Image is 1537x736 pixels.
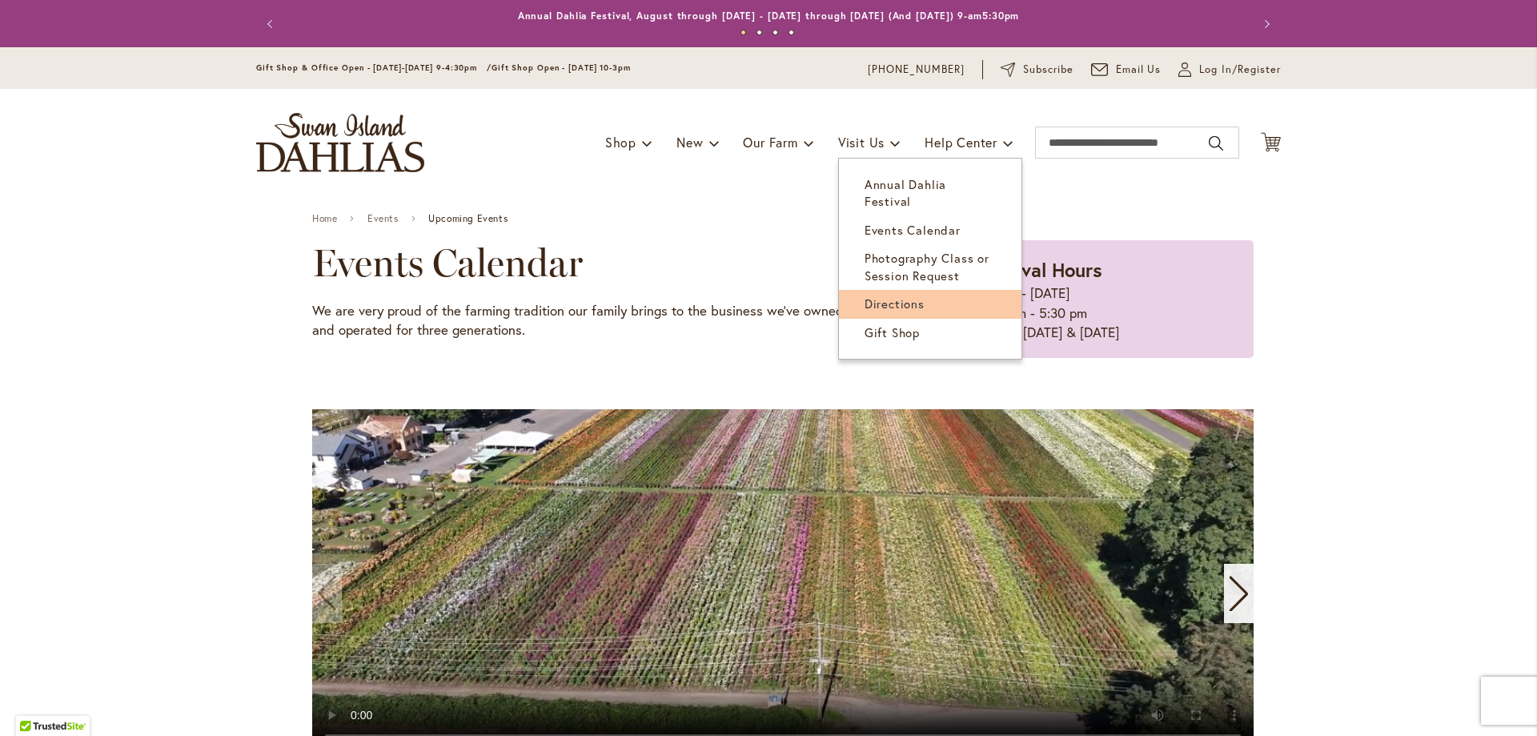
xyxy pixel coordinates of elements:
[978,284,1221,342] p: [DATE] - [DATE] 9:00 am - 5:30 pm Closed [DATE] & [DATE]
[1249,8,1281,40] button: Next
[756,30,762,35] button: 2 of 4
[1023,62,1073,78] span: Subscribe
[743,134,797,151] span: Our Farm
[865,250,989,283] span: Photography Class or Session Request
[492,62,631,73] span: Gift Shop Open - [DATE] 10-3pm
[789,30,794,35] button: 4 of 4
[12,679,57,724] iframe: Launch Accessibility Center
[925,134,997,151] span: Help Center
[367,213,399,224] a: Events
[773,30,778,35] button: 3 of 4
[838,134,885,151] span: Visit Us
[1116,62,1162,78] span: Email Us
[1001,62,1073,78] a: Subscribe
[428,213,508,224] span: Upcoming Events
[865,176,946,209] span: Annual Dahlia Festival
[740,30,746,35] button: 1 of 4
[312,240,865,285] h2: Events Calendar
[865,222,961,238] span: Events Calendar
[865,296,925,312] span: Directions
[1091,62,1162,78] a: Email Us
[312,213,337,224] a: Home
[868,62,965,78] a: [PHONE_NUMBER]
[256,113,424,172] a: store logo
[978,257,1102,283] strong: Festival Hours
[1199,62,1281,78] span: Log In/Register
[676,134,703,151] span: New
[256,8,288,40] button: Previous
[518,10,1020,22] a: Annual Dahlia Festival, August through [DATE] - [DATE] through [DATE] (And [DATE]) 9-am5:30pm
[312,301,865,340] p: We are very proud of the farming tradition our family brings to the business we've owned and oper...
[605,134,636,151] span: Shop
[865,324,920,340] span: Gift Shop
[1178,62,1281,78] a: Log In/Register
[256,62,492,73] span: Gift Shop & Office Open - [DATE]-[DATE] 9-4:30pm /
